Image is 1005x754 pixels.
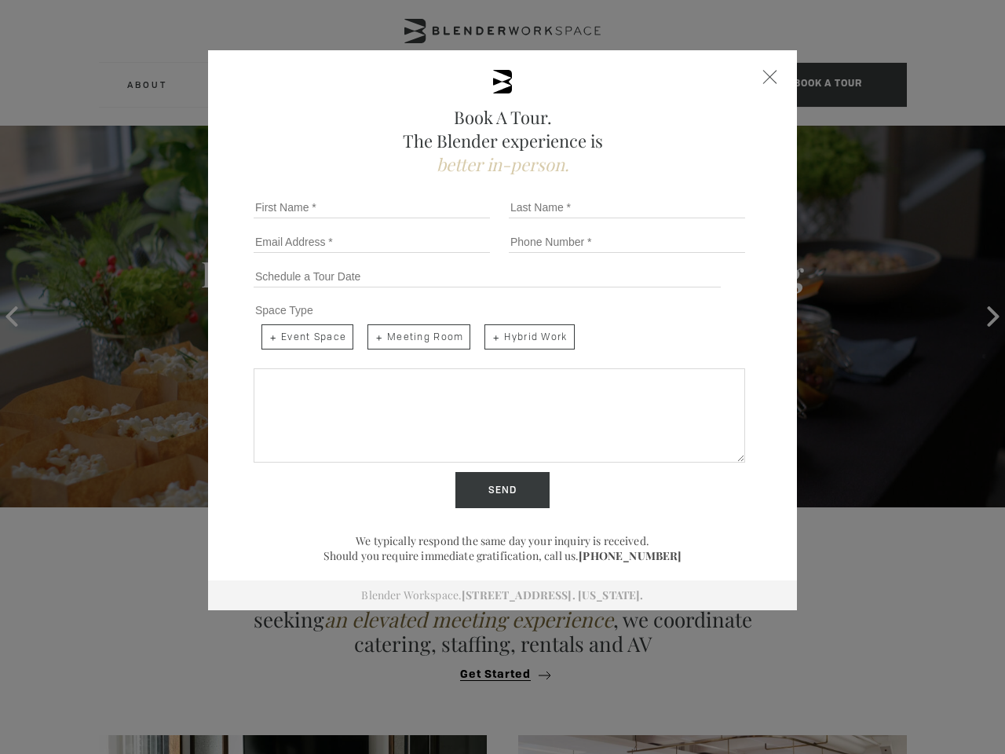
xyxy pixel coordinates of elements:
p: Should you require immediate gratification, call us. [247,548,758,563]
span: Event Space [261,324,353,350]
input: Phone Number * [509,231,745,253]
p: We typically respond the same day your inquiry is received. [247,533,758,548]
a: [STREET_ADDRESS]. [US_STATE]. [462,587,643,602]
a: [PHONE_NUMBER] [579,548,682,563]
input: Send [455,472,550,508]
input: Schedule a Tour Date [254,265,721,287]
span: Meeting Room [367,324,470,350]
span: better in-person. [437,152,569,176]
input: Email Address * [254,231,490,253]
div: Blender Workspace. [208,580,797,610]
input: First Name * [254,196,490,218]
div: Close form [763,70,777,84]
h2: Book A Tour. The Blender experience is [247,105,758,176]
span: Space Type [255,304,313,317]
span: Hybrid Work [484,324,574,350]
input: Last Name * [509,196,745,218]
